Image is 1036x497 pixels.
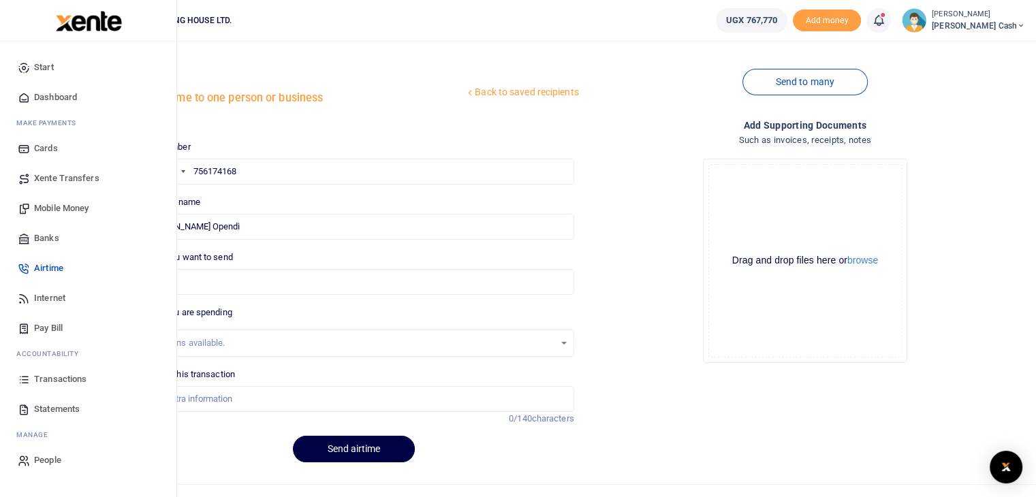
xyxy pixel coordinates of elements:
a: logo-small logo-large logo-large [54,15,122,25]
div: No options available. [144,336,554,350]
span: UGX 767,770 [726,14,777,27]
span: countability [27,349,78,359]
li: Ac [11,343,166,364]
li: Wallet ballance [710,8,793,33]
a: Start [11,52,166,82]
a: People [11,445,166,475]
label: Phone number [134,140,190,154]
input: Enter phone number [134,159,574,185]
a: Back to saved recipients [465,80,580,105]
h4: Such as invoices, receipts, notes [585,133,1025,148]
h4: Add supporting Documents [585,118,1025,133]
li: Toup your wallet [793,10,861,32]
a: Xente Transfers [11,163,166,193]
a: Transactions [11,364,166,394]
span: Internet [34,291,65,305]
a: Statements [11,394,166,424]
span: Cards [34,142,58,155]
span: characters [532,413,574,423]
span: People [34,453,61,467]
span: 0/140 [509,413,532,423]
a: Send to many [742,69,868,95]
li: M [11,424,166,445]
a: Internet [11,283,166,313]
a: profile-user [PERSON_NAME] [PERSON_NAME] Cash [902,8,1025,33]
span: anage [23,430,48,440]
img: profile-user [902,8,926,33]
span: Banks [34,231,59,245]
div: Drag and drop files here or [709,254,901,267]
h5: Send airtime to one person or business [128,91,465,105]
input: MTN & Airtel numbers are validated [134,214,574,240]
span: Add money [793,10,861,32]
a: UGX 767,770 [716,8,787,33]
a: Cards [11,133,166,163]
input: UGX [134,269,574,295]
label: Memo for this transaction [134,368,235,381]
button: browse [847,255,878,265]
span: Mobile Money [34,202,89,215]
h4: Airtime [128,69,465,84]
span: Statements [34,402,80,416]
a: Dashboard [11,82,166,112]
span: Pay Bill [34,321,63,335]
img: logo-large [56,11,122,31]
span: Transactions [34,372,87,386]
label: Amount you want to send [134,251,232,264]
label: Reason you are spending [134,306,232,319]
small: [PERSON_NAME] [932,9,1025,20]
div: Open Intercom Messenger [990,451,1022,483]
a: Pay Bill [11,313,166,343]
button: Send airtime [293,436,415,462]
span: ake Payments [23,118,76,128]
input: Enter extra information [134,386,574,412]
a: Mobile Money [11,193,166,223]
span: Airtime [34,261,63,275]
span: Xente Transfers [34,172,99,185]
li: M [11,112,166,133]
span: [PERSON_NAME] Cash [932,20,1025,32]
a: Airtime [11,253,166,283]
a: Banks [11,223,166,253]
a: Add money [793,14,861,25]
span: Start [34,61,54,74]
div: File Uploader [703,159,907,363]
span: Dashboard [34,91,77,104]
